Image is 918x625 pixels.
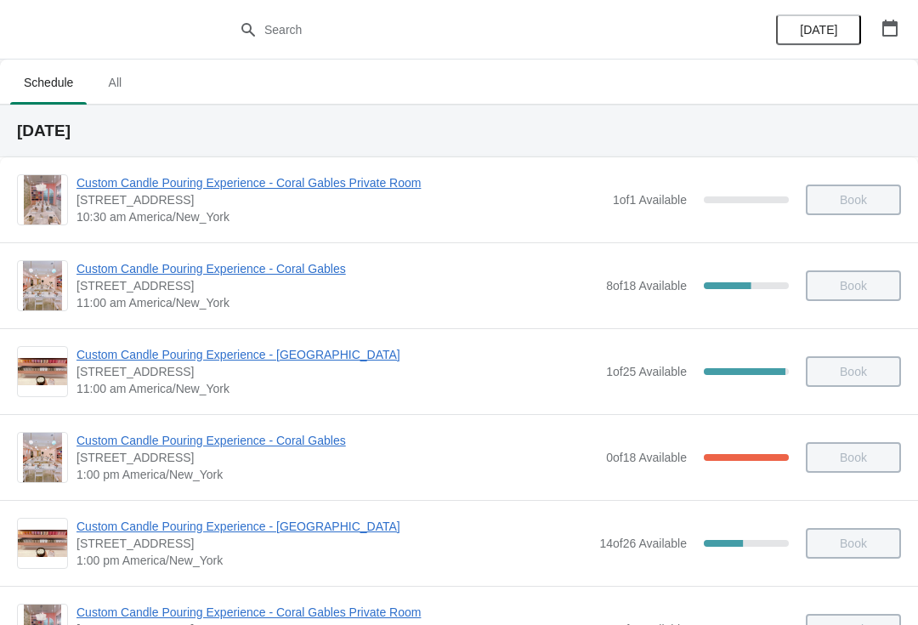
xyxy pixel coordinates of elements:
[76,277,598,294] span: [STREET_ADDRESS]
[76,604,604,621] span: Custom Candle Pouring Experience - Coral Gables Private Room
[76,535,591,552] span: [STREET_ADDRESS]
[800,23,837,37] span: [DATE]
[23,261,63,310] img: Custom Candle Pouring Experience - Coral Gables | 154 Giralda Avenue, Coral Gables, FL, USA | 11:...
[76,432,598,449] span: Custom Candle Pouring Experience - Coral Gables
[76,260,598,277] span: Custom Candle Pouring Experience - Coral Gables
[76,518,591,535] span: Custom Candle Pouring Experience - [GEOGRAPHIC_DATA]
[76,466,598,483] span: 1:00 pm America/New_York
[76,449,598,466] span: [STREET_ADDRESS]
[263,14,688,45] input: Search
[18,358,67,386] img: Custom Candle Pouring Experience - Fort Lauderdale | 914 East Las Olas Boulevard, Fort Lauderdale...
[10,67,87,98] span: Schedule
[76,191,604,208] span: [STREET_ADDRESS]
[606,365,687,378] span: 1 of 25 Available
[17,122,901,139] h2: [DATE]
[76,552,591,569] span: 1:00 pm America/New_York
[23,433,63,482] img: Custom Candle Pouring Experience - Coral Gables | 154 Giralda Avenue, Coral Gables, FL, USA | 1:0...
[606,451,687,464] span: 0 of 18 Available
[776,14,861,45] button: [DATE]
[76,380,598,397] span: 11:00 am America/New_York
[24,175,61,224] img: Custom Candle Pouring Experience - Coral Gables Private Room | 154 Giralda Avenue, Coral Gables, ...
[613,193,687,207] span: 1 of 1 Available
[93,67,136,98] span: All
[76,363,598,380] span: [STREET_ADDRESS]
[18,530,67,558] img: Custom Candle Pouring Experience - Fort Lauderdale | 914 East Las Olas Boulevard, Fort Lauderdale...
[76,346,598,363] span: Custom Candle Pouring Experience - [GEOGRAPHIC_DATA]
[76,208,604,225] span: 10:30 am America/New_York
[76,174,604,191] span: Custom Candle Pouring Experience - Coral Gables Private Room
[76,294,598,311] span: 11:00 am America/New_York
[606,279,687,293] span: 8 of 18 Available
[599,537,687,550] span: 14 of 26 Available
